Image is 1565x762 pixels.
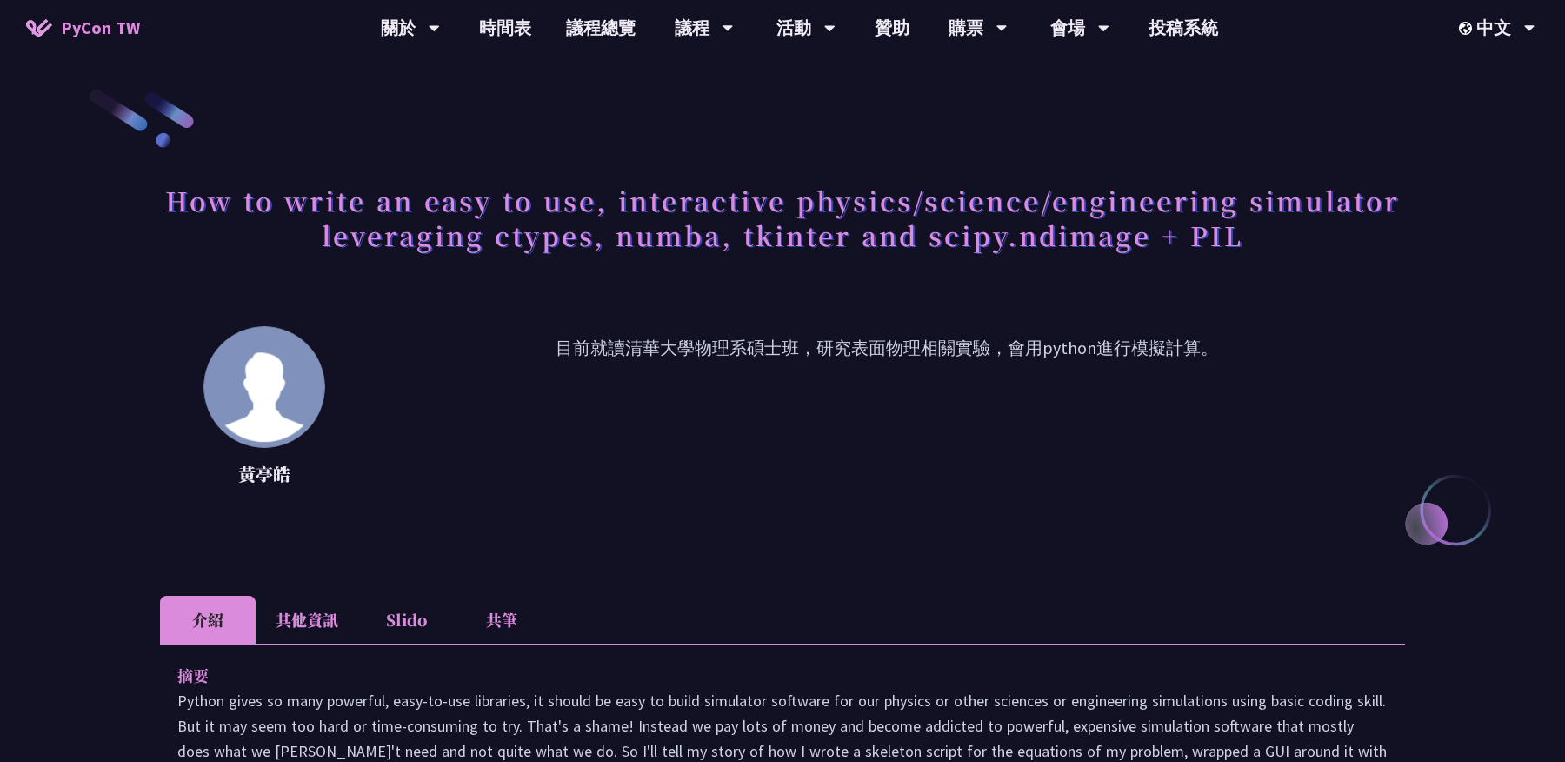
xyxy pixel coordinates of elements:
img: Locale Icon [1459,22,1476,35]
li: 其他資訊 [256,596,358,644]
li: 共筆 [454,596,549,644]
li: 介紹 [160,596,256,644]
a: PyCon TW [9,6,157,50]
span: PyCon TW [61,15,140,41]
p: 黃亭皓 [203,461,325,487]
p: 目前就讀清華大學物理系碩士班，研究表面物理相關實驗，會用python進行模擬計算。 [369,335,1405,491]
p: 摘要 [177,663,1353,688]
h1: How to write an easy to use, interactive physics/science/engineering simulator leveraging ctypes,... [160,174,1405,261]
img: 黃亭皓 [203,326,325,448]
img: Home icon of PyCon TW 2025 [26,19,52,37]
li: Slido [358,596,454,644]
